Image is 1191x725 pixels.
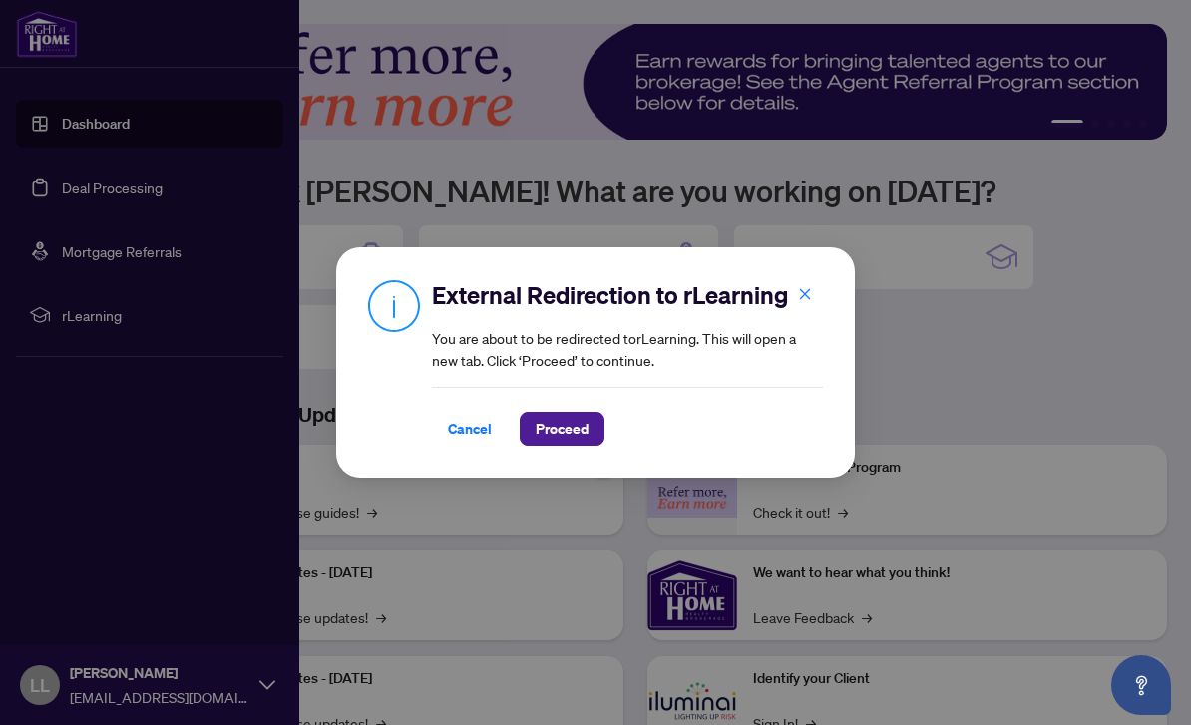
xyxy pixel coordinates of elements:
[520,412,604,446] button: Proceed
[536,413,589,445] span: Proceed
[432,412,508,446] button: Cancel
[432,279,823,311] h2: External Redirection to rLearning
[368,279,420,332] img: Info Icon
[798,287,812,301] span: close
[432,279,823,446] div: You are about to be redirected to rLearning . This will open a new tab. Click ‘Proceed’ to continue.
[448,413,492,445] span: Cancel
[1111,655,1171,715] button: Open asap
